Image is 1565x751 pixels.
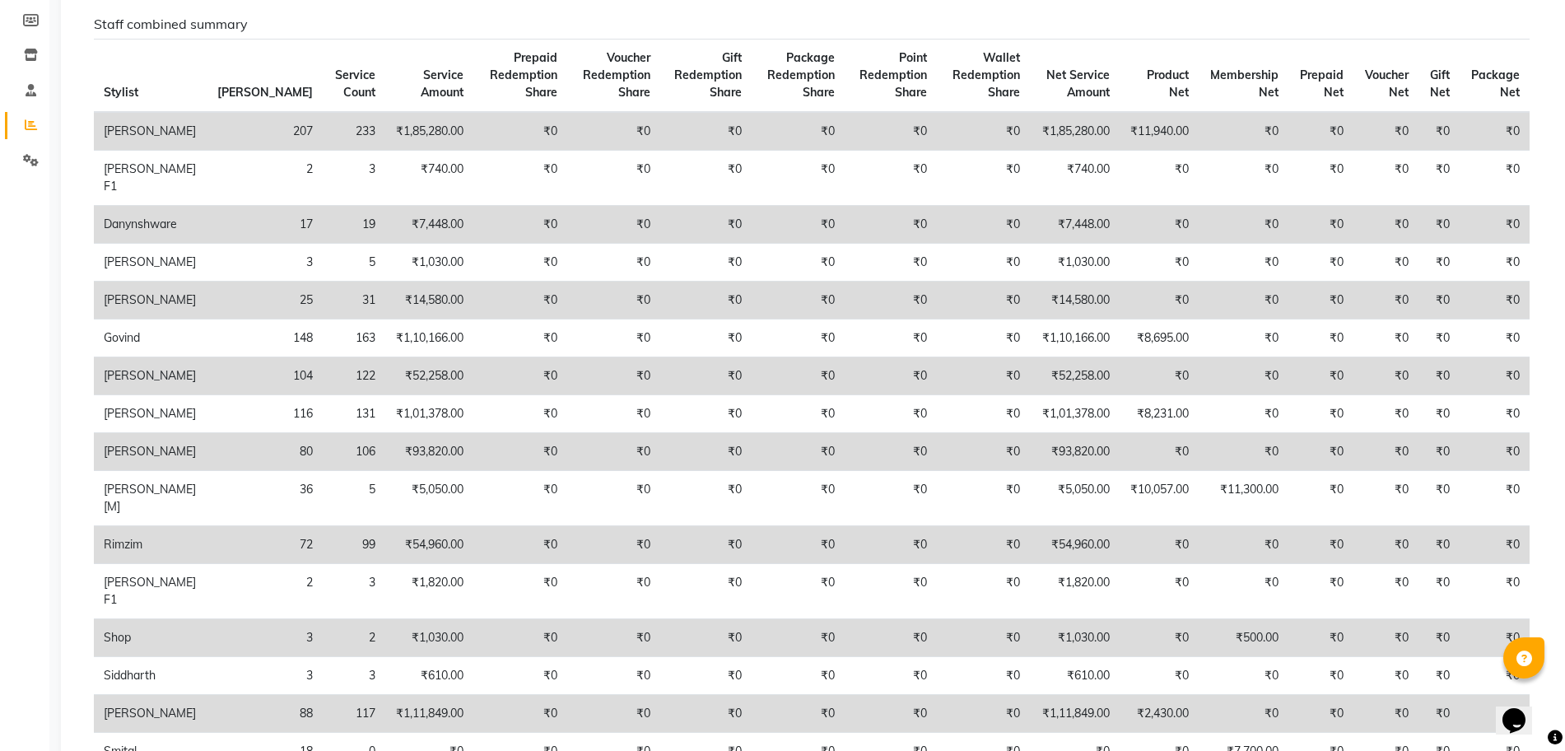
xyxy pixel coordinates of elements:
td: ₹0 [937,206,1030,244]
td: 104 [207,357,323,395]
td: ₹0 [1199,357,1288,395]
td: ₹0 [845,526,937,564]
td: ₹0 [1353,526,1418,564]
td: ₹0 [1288,657,1353,695]
td: ₹0 [937,471,1030,526]
td: 2 [207,151,323,206]
td: ₹0 [1460,433,1530,471]
td: [PERSON_NAME] F1 [94,151,207,206]
td: ₹0 [752,357,845,395]
td: 3 [323,657,385,695]
td: ₹0 [937,151,1030,206]
td: ₹0 [845,357,937,395]
td: ₹0 [937,282,1030,320]
td: ₹0 [1199,657,1288,695]
td: ₹14,580.00 [1030,282,1120,320]
td: ₹0 [1353,471,1418,526]
td: 148 [207,320,323,357]
span: Product Net [1147,68,1189,100]
td: ₹0 [660,526,752,564]
td: ₹1,11,849.00 [1030,695,1120,733]
td: [PERSON_NAME] [94,357,207,395]
td: ₹0 [845,619,937,657]
td: ₹11,300.00 [1199,471,1288,526]
td: ₹0 [1353,357,1418,395]
td: 2 [207,564,323,619]
td: ₹1,820.00 [385,564,474,619]
td: ₹0 [1353,619,1418,657]
td: Rimzim [94,526,207,564]
td: ₹0 [1460,320,1530,357]
span: Wallet Redemption Share [953,50,1020,100]
td: ₹0 [1288,112,1353,151]
td: ₹0 [567,395,660,433]
td: [PERSON_NAME] [94,112,207,151]
td: ₹0 [660,244,752,282]
td: ₹0 [660,619,752,657]
td: ₹0 [1288,526,1353,564]
td: [PERSON_NAME] [94,433,207,471]
td: ₹0 [1120,244,1199,282]
td: ₹2,430.00 [1120,695,1199,733]
td: ₹0 [845,564,937,619]
td: ₹0 [937,619,1030,657]
td: 19 [323,206,385,244]
td: ₹0 [1120,564,1199,619]
td: 131 [323,395,385,433]
td: ₹0 [1288,433,1353,471]
td: ₹0 [937,244,1030,282]
td: ₹0 [660,282,752,320]
td: 25 [207,282,323,320]
td: 36 [207,471,323,526]
td: ₹0 [1353,433,1418,471]
td: ₹1,030.00 [1030,244,1120,282]
td: ₹0 [1353,564,1418,619]
td: ₹0 [845,151,937,206]
td: ₹0 [1418,320,1460,357]
td: ₹7,448.00 [1030,206,1120,244]
td: ₹0 [845,112,937,151]
td: [PERSON_NAME] F1 [94,564,207,619]
td: 72 [207,526,323,564]
td: ₹0 [845,433,937,471]
td: 207 [207,112,323,151]
td: ₹0 [1353,206,1418,244]
td: Shop [94,619,207,657]
td: ₹0 [1353,320,1418,357]
td: ₹0 [937,564,1030,619]
td: ₹0 [473,151,566,206]
td: ₹0 [1199,112,1288,151]
td: ₹54,960.00 [385,526,474,564]
td: ₹0 [473,657,566,695]
td: ₹0 [1418,564,1460,619]
span: Gift Redemption Share [674,50,742,100]
td: ₹0 [752,657,845,695]
td: 117 [323,695,385,733]
td: ₹0 [1353,695,1418,733]
td: ₹0 [473,244,566,282]
td: [PERSON_NAME] [94,244,207,282]
td: 5 [323,244,385,282]
td: ₹52,258.00 [1030,357,1120,395]
td: ₹0 [1418,395,1460,433]
td: ₹0 [1199,151,1288,206]
td: ₹0 [1199,244,1288,282]
td: 106 [323,433,385,471]
td: ₹52,258.00 [385,357,474,395]
td: ₹0 [937,320,1030,357]
td: ₹0 [1418,433,1460,471]
td: ₹0 [1199,282,1288,320]
td: ₹0 [567,471,660,526]
td: ₹0 [1120,151,1199,206]
td: ₹0 [1288,619,1353,657]
span: Voucher Net [1365,68,1409,100]
span: Service Count [335,68,375,100]
td: ₹0 [473,695,566,733]
td: ₹740.00 [385,151,474,206]
td: ₹0 [845,471,937,526]
td: ₹1,030.00 [1030,619,1120,657]
td: ₹54,960.00 [1030,526,1120,564]
td: ₹0 [473,564,566,619]
td: ₹0 [1120,657,1199,695]
td: [PERSON_NAME] [94,282,207,320]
